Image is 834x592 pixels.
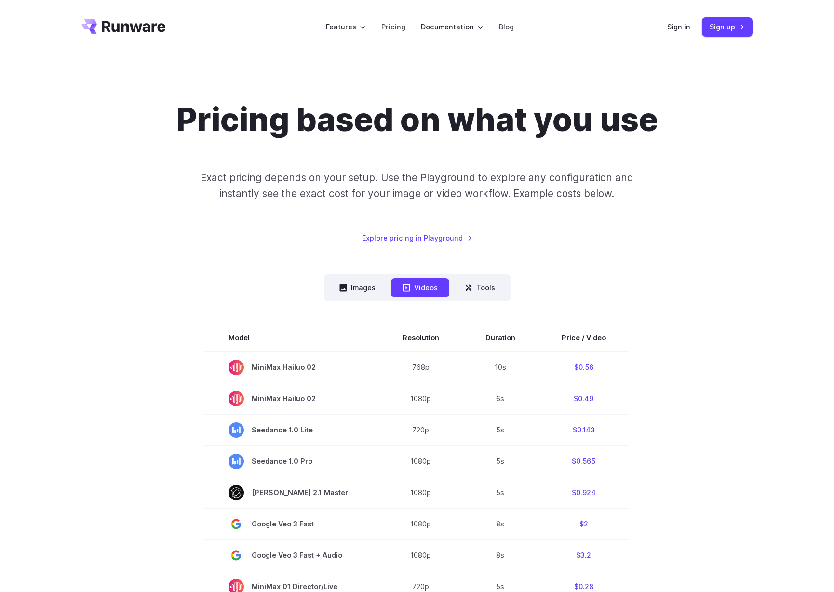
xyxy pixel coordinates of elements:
td: 1080p [379,508,462,539]
td: $3.2 [538,539,629,571]
p: Exact pricing depends on your setup. Use the Playground to explore any configuration and instantl... [182,170,652,202]
td: $0.565 [538,445,629,477]
td: 720p [379,414,462,445]
a: Sign up [702,17,753,36]
td: 1080p [379,383,462,414]
span: Google Veo 3 Fast + Audio [229,548,356,563]
h1: Pricing based on what you use [176,100,658,139]
span: Google Veo 3 Fast [229,516,356,532]
td: 1080p [379,445,462,477]
td: $0.56 [538,351,629,383]
a: Pricing [381,21,405,32]
td: $0.924 [538,477,629,508]
button: Videos [391,278,449,297]
label: Features [326,21,366,32]
td: 6s [462,383,538,414]
span: Seedance 1.0 Pro [229,454,356,469]
span: MiniMax Hailuo 02 [229,360,356,375]
th: Model [205,324,379,351]
a: Sign in [667,21,690,32]
a: Blog [499,21,514,32]
th: Price / Video [538,324,629,351]
span: MiniMax Hailuo 02 [229,391,356,406]
td: 5s [462,414,538,445]
label: Documentation [421,21,484,32]
td: 8s [462,508,538,539]
td: $0.49 [538,383,629,414]
span: Seedance 1.0 Lite [229,422,356,438]
td: 10s [462,351,538,383]
td: 1080p [379,539,462,571]
td: 1080p [379,477,462,508]
td: 768p [379,351,462,383]
th: Resolution [379,324,462,351]
td: 5s [462,477,538,508]
td: $0.143 [538,414,629,445]
button: Images [328,278,387,297]
td: 5s [462,445,538,477]
td: $2 [538,508,629,539]
a: Go to / [81,19,165,34]
th: Duration [462,324,538,351]
span: [PERSON_NAME] 2.1 Master [229,485,356,500]
a: Explore pricing in Playground [362,232,472,243]
button: Tools [453,278,507,297]
td: 8s [462,539,538,571]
